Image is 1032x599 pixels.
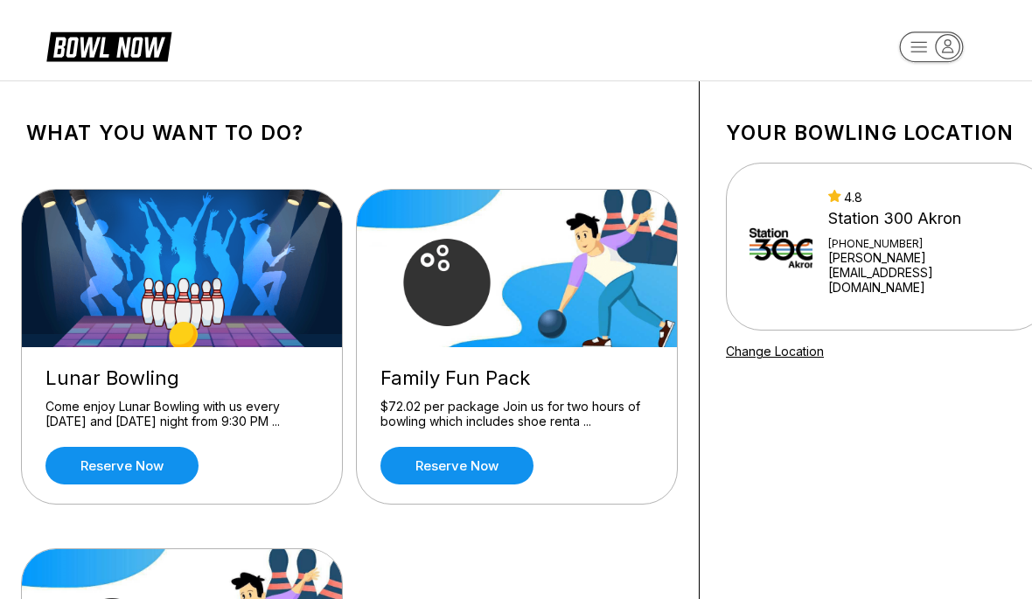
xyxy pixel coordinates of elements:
img: Station 300 Akron [750,199,812,295]
img: Family Fun Pack [357,190,679,347]
div: [PHONE_NUMBER] [828,237,1024,250]
div: Come enjoy Lunar Bowling with us every [DATE] and [DATE] night from 9:30 PM ... [45,399,318,429]
a: Reserve now [45,447,199,484]
a: Change Location [726,344,824,359]
div: Family Fun Pack [380,366,653,390]
div: Lunar Bowling [45,366,318,390]
a: Reserve now [380,447,533,484]
a: [PERSON_NAME][EMAIL_ADDRESS][DOMAIN_NAME] [828,250,1024,295]
div: Station 300 Akron [828,209,1024,228]
div: $72.02 per package Join us for two hours of bowling which includes shoe renta ... [380,399,653,429]
h1: What you want to do? [26,121,673,145]
img: Lunar Bowling [22,190,344,347]
div: 4.8 [828,190,1024,205]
